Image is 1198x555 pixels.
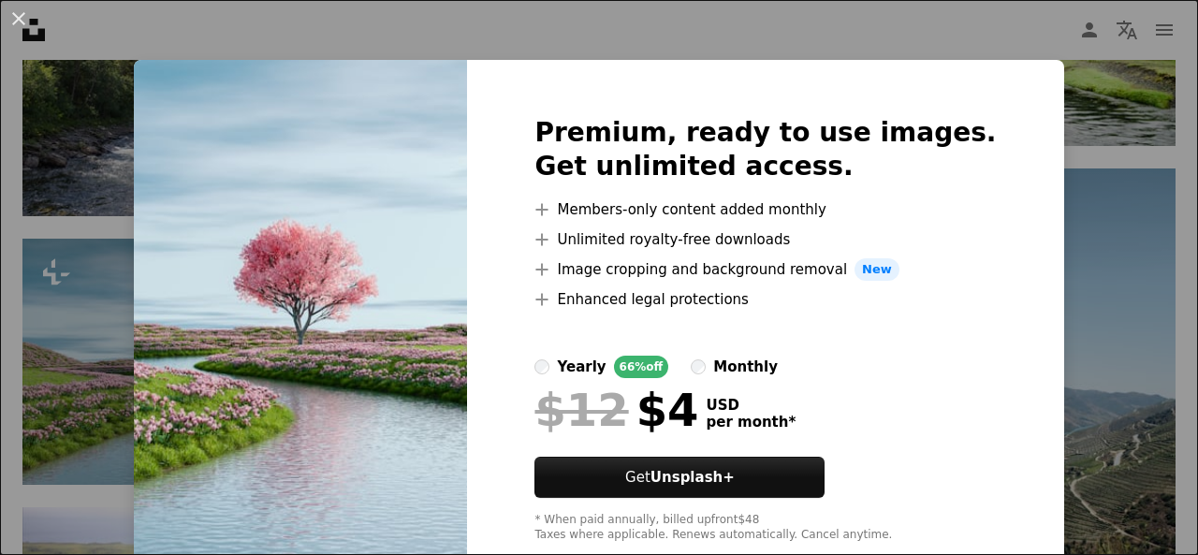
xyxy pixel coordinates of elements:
div: yearly [557,356,606,378]
li: Unlimited royalty-free downloads [534,228,996,251]
div: monthly [713,356,778,378]
li: Enhanced legal protections [534,288,996,311]
div: 66% off [614,356,669,378]
li: Image cropping and background removal [534,258,996,281]
div: * When paid annually, billed upfront $48 Taxes where applicable. Renews automatically. Cancel any... [534,513,996,543]
strong: Unsplash+ [650,469,735,486]
span: per month * [706,414,796,431]
div: $4 [534,386,698,434]
button: GetUnsplash+ [534,457,825,498]
h2: Premium, ready to use images. Get unlimited access. [534,116,996,183]
input: yearly66%off [534,359,549,374]
span: New [855,258,899,281]
li: Members-only content added monthly [534,198,996,221]
input: monthly [691,359,706,374]
span: USD [706,397,796,414]
span: $12 [534,386,628,434]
